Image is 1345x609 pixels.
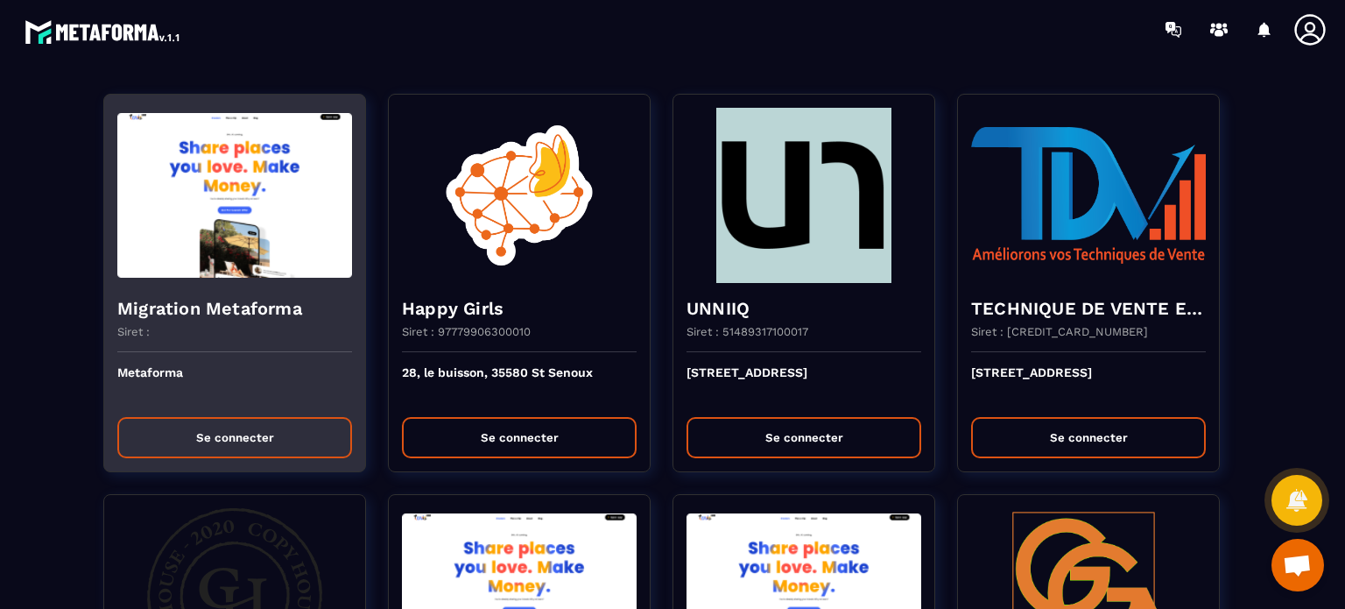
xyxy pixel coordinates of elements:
[402,417,637,458] button: Se connecter
[402,296,637,321] h4: Happy Girls
[971,325,1148,338] p: Siret : [CREDIT_CARD_NUMBER]
[687,108,921,283] img: funnel-background
[971,417,1206,458] button: Se connecter
[971,296,1206,321] h4: TECHNIQUE DE VENTE EDITION
[402,108,637,283] img: funnel-background
[971,108,1206,283] img: funnel-background
[971,365,1206,404] p: [STREET_ADDRESS]
[687,296,921,321] h4: UNNIIQ
[117,108,352,283] img: funnel-background
[402,325,531,338] p: Siret : 97779906300010
[117,296,352,321] h4: Migration Metaforma
[687,365,921,404] p: [STREET_ADDRESS]
[117,365,352,404] p: Metaforma
[402,365,637,404] p: 28, le buisson, 35580 St Senoux
[25,16,182,47] img: logo
[117,417,352,458] button: Se connecter
[1271,539,1324,591] div: Ouvrir le chat
[687,325,808,338] p: Siret : 51489317100017
[117,325,150,338] p: Siret :
[687,417,921,458] button: Se connecter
